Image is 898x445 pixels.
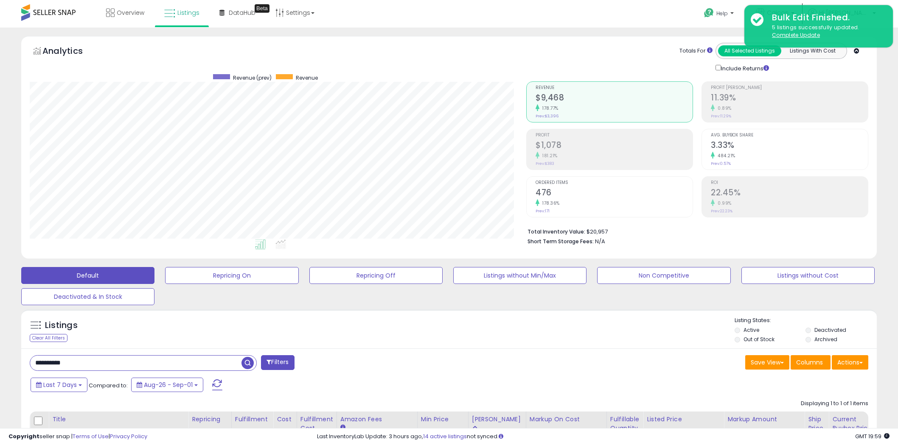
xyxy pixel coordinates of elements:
span: Columns [796,358,823,367]
small: 178.77% [539,105,558,111]
span: Aug-26 - Sep-01 [144,381,193,389]
button: Listings without Cost [741,267,875,284]
u: Complete Update [772,31,820,39]
div: Listed Price [647,415,720,424]
small: 178.36% [539,200,560,206]
h2: 11.39% [711,93,868,104]
div: [PERSON_NAME] [472,415,522,424]
h2: $9,468 [536,93,693,104]
div: Bulk Edit Finished. [766,11,887,24]
div: Fulfillable Quantity [610,415,640,433]
p: Listing States: [735,317,877,325]
strong: Copyright [8,432,39,440]
span: Revenue [296,74,318,81]
div: Cost [277,415,293,424]
span: Help [716,10,728,17]
li: $20,957 [528,226,862,236]
span: DataHub [229,8,255,17]
span: Revenue (prev) [233,74,272,81]
span: Profit [PERSON_NAME] [711,86,868,90]
div: Clear All Filters [30,334,67,342]
a: Privacy Policy [110,432,147,440]
button: Repricing Off [309,267,443,284]
div: Amazon Fees [340,415,414,424]
span: Ordered Items [536,181,693,185]
button: Actions [832,355,868,370]
a: Terms of Use [73,432,109,440]
div: 5 listings successfully updated. [766,24,887,39]
th: The percentage added to the cost of goods (COGS) that forms the calculator for Min & Max prices. [526,412,606,445]
span: N/A [595,237,605,245]
span: Listings [177,8,199,17]
a: Help [697,1,742,28]
small: 181.21% [539,153,558,159]
small: Prev: 171 [536,209,550,214]
label: Out of Stock [744,336,775,343]
button: All Selected Listings [718,45,781,56]
div: Repricing [192,415,228,424]
label: Active [744,326,759,334]
button: Listings With Cost [781,45,844,56]
small: Prev: 22.23% [711,209,732,214]
div: Current Buybox Price [832,415,876,433]
button: Default [21,267,154,284]
div: Last InventoryLab Update: 3 hours ago, not synced. [317,433,890,441]
div: Title [52,415,185,424]
i: Get Help [704,8,714,18]
span: ROI [711,181,868,185]
small: Prev: 0.57% [711,161,731,166]
a: 14 active listings [423,432,467,440]
h2: $1,078 [536,140,693,152]
h2: 476 [536,188,693,199]
div: Displaying 1 to 1 of 1 items [801,400,868,408]
h2: 22.45% [711,188,868,199]
h5: Listings [45,320,78,331]
span: 2025-09-10 19:59 GMT [855,432,890,440]
small: 0.89% [715,105,732,111]
div: Totals For [679,47,713,55]
div: seller snap | | [8,433,147,441]
button: Aug-26 - Sep-01 [131,378,203,392]
div: Markup on Cost [530,415,603,424]
h2: 3.33% [711,140,868,152]
span: Profit [536,133,693,138]
button: Deactivated & In Stock [21,288,154,305]
span: Avg. Buybox Share [711,133,868,138]
button: Listings without Min/Max [453,267,587,284]
span: Revenue [536,86,693,90]
div: Fulfillment [235,415,269,424]
label: Deactivated [814,326,846,334]
button: Non Competitive [597,267,730,284]
label: Archived [814,336,837,343]
span: Overview [117,8,144,17]
div: Min Price [421,415,465,424]
b: Total Inventory Value: [528,228,585,235]
h5: Analytics [42,45,99,59]
div: Fulfillment Cost [300,415,333,433]
small: Amazon Fees. [340,424,345,431]
small: 0.99% [715,200,732,206]
button: Repricing On [165,267,298,284]
button: Last 7 Days [31,378,87,392]
small: Prev: $3,396 [536,114,558,119]
span: Compared to: [89,381,128,389]
div: Include Returns [709,63,779,73]
div: Markup Amount [727,415,801,424]
span: Last 7 Days [43,381,77,389]
button: Save View [745,355,789,370]
button: Filters [261,355,294,370]
small: Prev: 11.29% [711,114,731,119]
small: Prev: $383 [536,161,554,166]
button: Columns [791,355,831,370]
small: 484.21% [715,153,735,159]
div: Tooltip anchor [255,4,269,13]
b: Short Term Storage Fees: [528,238,594,245]
div: Ship Price [808,415,825,433]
